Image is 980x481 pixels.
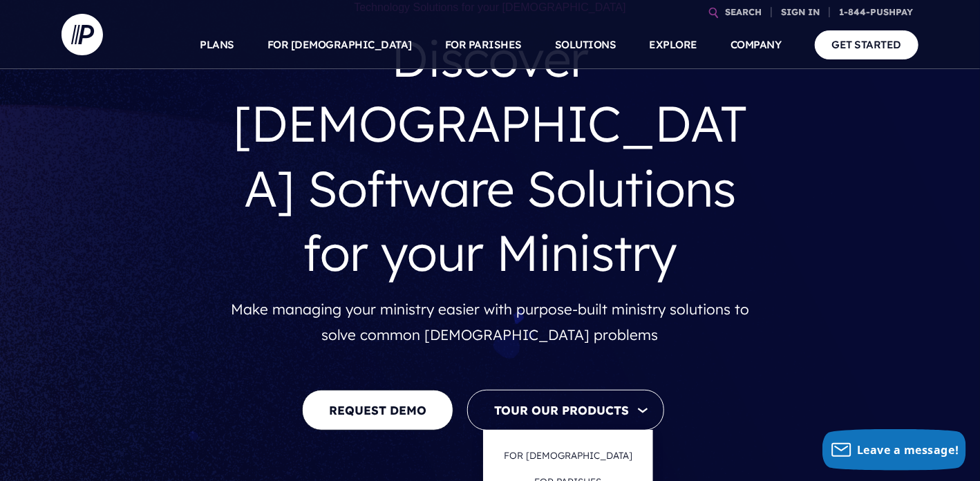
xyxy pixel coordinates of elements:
[650,21,698,69] a: EXPLORE
[467,390,664,431] button: Tour Our Products
[231,296,749,348] p: Make managing your ministry easier with purpose-built ministry solutions to solve common [DEMOGRA...
[231,15,749,296] h3: Discover [DEMOGRAPHIC_DATA] Software Solutions for your Ministry
[815,30,919,59] a: GET STARTED
[857,442,959,458] span: Leave a message!
[822,429,966,471] button: Leave a message!
[731,21,782,69] a: COMPANY
[267,21,412,69] a: FOR [DEMOGRAPHIC_DATA]
[490,439,646,471] a: FOR [DEMOGRAPHIC_DATA]
[555,21,616,69] a: SOLUTIONS
[200,21,235,69] a: PLANS
[302,390,453,431] a: REQUEST DEMO
[445,21,522,69] a: FOR PARISHES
